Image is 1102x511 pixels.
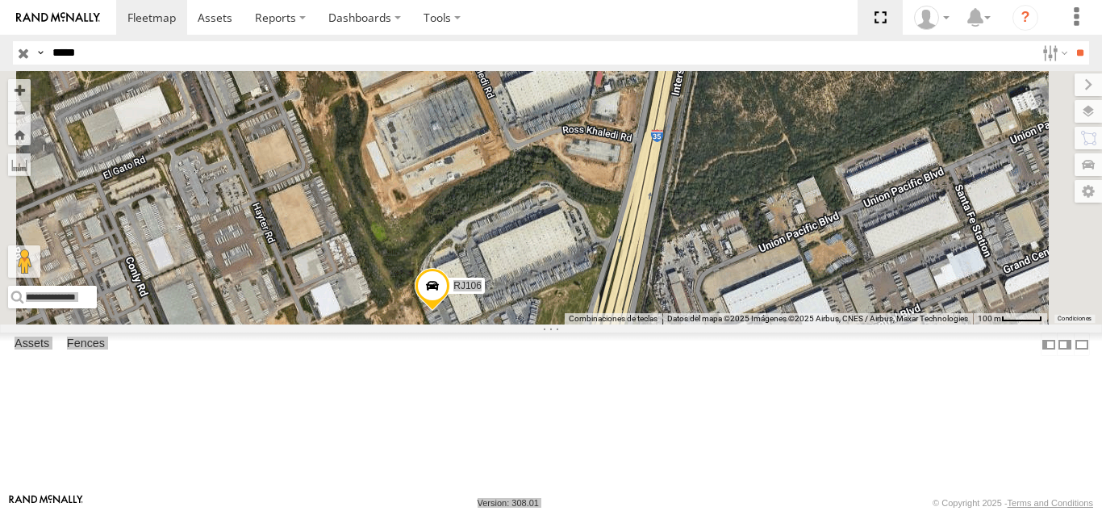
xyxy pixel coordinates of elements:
[8,124,31,145] button: Zoom Home
[59,333,113,356] label: Fences
[973,313,1047,325] button: Escala del mapa: 100 m por 47 píxeles
[16,12,100,23] img: rand-logo.svg
[1058,315,1092,321] a: Condiciones (se abre en una nueva pestaña)
[9,495,83,511] a: Visit our Website
[8,153,31,176] label: Measure
[1008,498,1093,508] a: Terms and Conditions
[933,498,1093,508] div: © Copyright 2025 -
[6,333,57,356] label: Assets
[453,280,482,291] span: RJ106
[8,245,40,278] button: Arrastra el hombrecito naranja al mapa para abrir Street View
[34,41,47,65] label: Search Query
[478,498,539,508] div: Version: 308.01
[1012,5,1038,31] i: ?
[569,313,657,325] button: Combinaciones de teclas
[1036,41,1071,65] label: Search Filter Options
[667,314,968,323] span: Datos del mapa ©2025 Imágenes ©2025 Airbus, CNES / Airbus, Maxar Technologies
[1057,333,1073,356] label: Dock Summary Table to the Right
[978,314,1001,323] span: 100 m
[1074,333,1090,356] label: Hide Summary Table
[8,79,31,101] button: Zoom in
[8,101,31,124] button: Zoom out
[1041,333,1057,356] label: Dock Summary Table to the Left
[908,6,955,30] div: Taylete Medina
[1075,180,1102,203] label: Map Settings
